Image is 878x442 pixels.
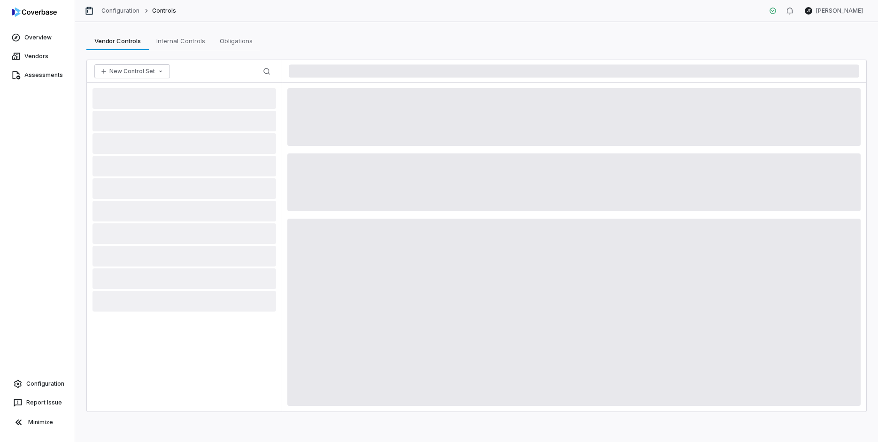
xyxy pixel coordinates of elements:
a: Overview [2,29,73,46]
a: Assessments [2,67,73,84]
span: Obligations [216,35,256,47]
span: Configuration [26,380,64,388]
span: Internal Controls [153,35,209,47]
img: logo-D7KZi-bG.svg [12,8,57,17]
span: JT [805,7,812,15]
button: Minimize [4,413,71,432]
span: Vendor Controls [91,35,145,47]
span: Vendors [24,53,48,60]
span: Overview [24,34,52,41]
span: Report Issue [26,399,62,406]
a: Configuration [4,375,71,392]
a: Vendors [2,48,73,65]
span: Controls [152,7,176,15]
span: [PERSON_NAME] [816,7,863,15]
span: Minimize [28,419,53,426]
button: New Control Set [94,64,170,78]
button: JT[PERSON_NAME] [799,4,869,18]
a: Configuration [101,7,140,15]
span: Assessments [24,71,63,79]
button: Report Issue [4,394,71,411]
